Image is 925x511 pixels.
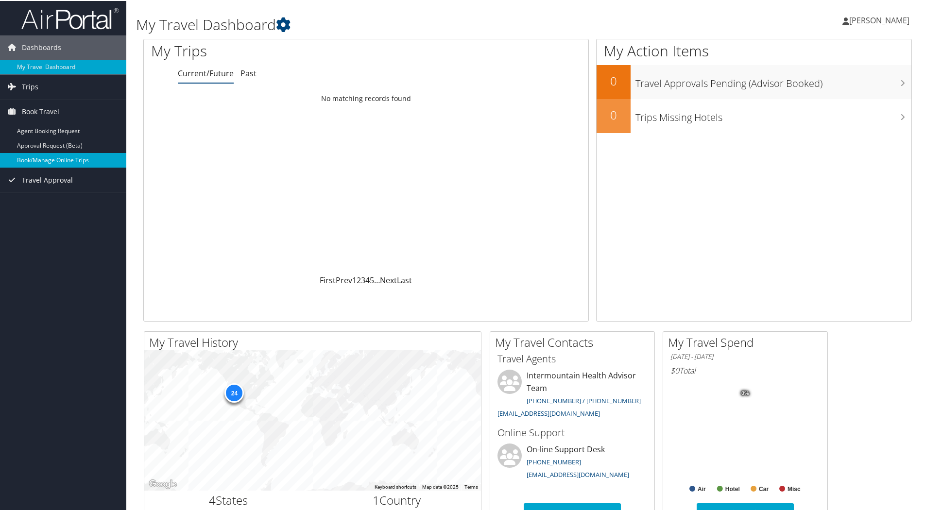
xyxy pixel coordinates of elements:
[670,351,820,360] h6: [DATE] - [DATE]
[670,364,820,375] h6: Total
[22,34,61,59] span: Dashboards
[22,74,38,98] span: Trips
[597,98,911,132] a: 0Trips Missing Hotels
[152,491,306,508] h2: States
[597,64,911,98] a: 0Travel Approvals Pending (Advisor Booked)
[144,89,588,106] td: No matching records found
[527,469,629,478] a: [EMAIL_ADDRESS][DOMAIN_NAME]
[352,274,357,285] a: 1
[670,364,679,375] span: $0
[336,274,352,285] a: Prev
[375,483,416,490] button: Keyboard shortcuts
[842,5,919,34] a: [PERSON_NAME]
[464,483,478,489] a: Terms (opens in new tab)
[21,6,119,29] img: airportal-logo.png
[527,457,581,465] a: [PHONE_NUMBER]
[849,14,909,25] span: [PERSON_NAME]
[635,71,911,89] h3: Travel Approvals Pending (Advisor Booked)
[635,105,911,123] h3: Trips Missing Hotels
[698,485,706,492] text: Air
[151,40,396,60] h1: My Trips
[495,333,654,350] h2: My Travel Contacts
[147,477,179,490] img: Google
[373,491,379,507] span: 1
[22,167,73,191] span: Travel Approval
[759,485,769,492] text: Car
[22,99,59,123] span: Book Travel
[597,72,631,88] h2: 0
[357,274,361,285] a: 2
[527,395,641,404] a: [PHONE_NUMBER] / [PHONE_NUMBER]
[422,483,459,489] span: Map data ©2025
[741,390,749,395] tspan: 0%
[493,369,652,421] li: Intermountain Health Advisor Team
[149,333,481,350] h2: My Travel History
[497,425,647,439] h3: Online Support
[597,106,631,122] h2: 0
[668,333,827,350] h2: My Travel Spend
[361,274,365,285] a: 3
[370,274,374,285] a: 5
[725,485,740,492] text: Hotel
[788,485,801,492] text: Misc
[224,382,244,402] div: 24
[147,477,179,490] a: Open this area in Google Maps (opens a new window)
[136,14,658,34] h1: My Travel Dashboard
[365,274,370,285] a: 4
[380,274,397,285] a: Next
[493,443,652,482] li: On-line Support Desk
[597,40,911,60] h1: My Action Items
[497,351,647,365] h3: Travel Agents
[374,274,380,285] span: …
[178,67,234,78] a: Current/Future
[209,491,216,507] span: 4
[320,274,336,285] a: First
[240,67,257,78] a: Past
[397,274,412,285] a: Last
[320,491,474,508] h2: Country
[497,408,600,417] a: [EMAIL_ADDRESS][DOMAIN_NAME]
